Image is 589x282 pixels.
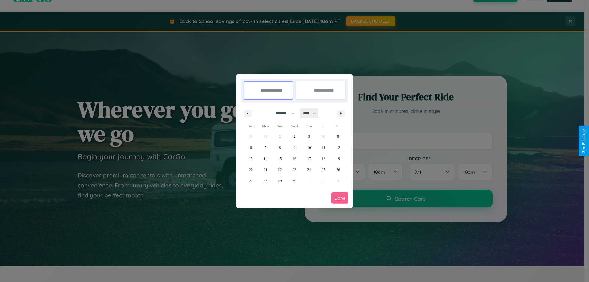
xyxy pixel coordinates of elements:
[244,121,258,131] span: Sun
[293,175,296,186] span: 30
[293,164,296,175] span: 23
[279,131,281,142] span: 1
[316,131,331,142] button: 4
[336,164,340,175] span: 26
[264,175,267,186] span: 28
[307,153,311,164] span: 17
[244,142,258,153] button: 6
[293,153,296,164] span: 16
[337,131,339,142] span: 5
[287,164,302,175] button: 23
[316,142,331,153] button: 11
[308,131,310,142] span: 3
[258,164,272,175] button: 21
[302,164,316,175] button: 24
[258,153,272,164] button: 14
[258,175,272,186] button: 28
[278,175,282,186] span: 29
[322,153,325,164] span: 18
[331,121,345,131] span: Sat
[273,175,287,186] button: 29
[316,164,331,175] button: 25
[264,164,267,175] span: 21
[294,142,295,153] span: 9
[249,164,253,175] span: 20
[273,121,287,131] span: Tue
[244,153,258,164] button: 13
[331,164,345,175] button: 26
[279,142,281,153] span: 8
[287,142,302,153] button: 9
[331,131,345,142] button: 5
[302,121,316,131] span: Thu
[307,142,311,153] span: 10
[323,131,325,142] span: 4
[331,192,348,204] button: Done
[258,142,272,153] button: 7
[264,142,266,153] span: 7
[287,131,302,142] button: 2
[294,131,295,142] span: 2
[278,164,282,175] span: 22
[273,142,287,153] button: 8
[322,164,325,175] span: 25
[287,153,302,164] button: 16
[307,164,311,175] span: 24
[273,131,287,142] button: 1
[316,121,331,131] span: Fri
[264,153,267,164] span: 14
[244,175,258,186] button: 27
[273,153,287,164] button: 15
[302,142,316,153] button: 10
[582,129,586,153] div: Give Feedback
[331,153,345,164] button: 19
[316,153,331,164] button: 18
[322,142,325,153] span: 11
[249,175,253,186] span: 27
[249,153,253,164] span: 13
[258,121,272,131] span: Mon
[287,121,302,131] span: Wed
[250,142,252,153] span: 6
[302,153,316,164] button: 17
[336,142,340,153] span: 12
[244,164,258,175] button: 20
[278,153,282,164] span: 15
[302,131,316,142] button: 3
[336,153,340,164] span: 19
[331,142,345,153] button: 12
[273,164,287,175] button: 22
[287,175,302,186] button: 30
